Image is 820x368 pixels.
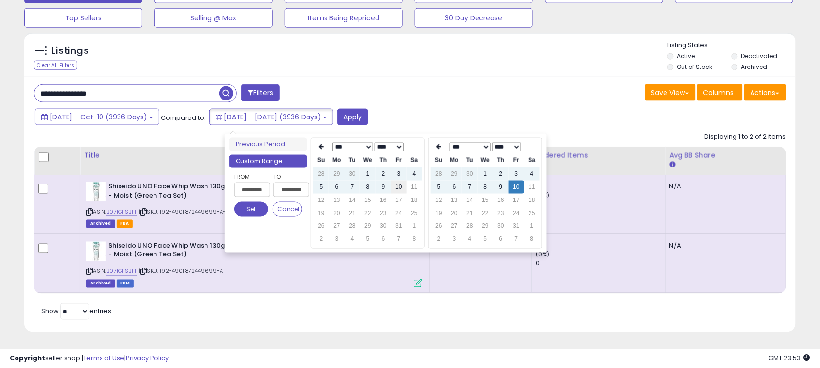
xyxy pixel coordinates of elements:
[493,167,509,181] td: 2
[329,207,344,220] td: 20
[86,242,422,287] div: ASIN:
[407,181,422,194] td: 11
[407,167,422,181] td: 4
[705,133,786,142] div: Displaying 1 to 2 of 2 items
[241,84,279,101] button: Filters
[224,112,321,122] span: [DATE] - [DATE] (3936 Days)
[86,182,106,201] img: 41bHdmPBgKL._SL40_.jpg
[478,220,493,233] td: 29
[431,181,446,194] td: 5
[667,41,796,50] p: Listing States:
[493,207,509,220] td: 23
[313,220,329,233] td: 26
[407,207,422,220] td: 25
[677,63,713,71] label: Out of Stock
[329,154,344,167] th: Mo
[344,181,360,194] td: 7
[462,220,478,233] td: 28
[446,154,462,167] th: Mo
[462,207,478,220] td: 21
[524,207,540,220] td: 25
[234,172,268,182] label: From
[431,167,446,181] td: 28
[391,181,407,194] td: 10
[493,233,509,246] td: 6
[344,167,360,181] td: 30
[509,207,524,220] td: 24
[313,154,329,167] th: Su
[139,208,236,216] span: | SKU: 192-4901872449699-A-FBA
[285,8,403,28] button: Items Being Repriced
[524,194,540,207] td: 18
[10,354,169,363] div: seller snap | |
[431,154,446,167] th: Su
[84,151,426,161] div: Title
[337,109,368,125] button: Apply
[24,8,142,28] button: Top Sellers
[108,182,226,202] b: Shiseido UNO Face Whip Wash 130g - Moist (Green Tea Set)
[669,242,778,251] div: N/A
[391,220,407,233] td: 31
[391,194,407,207] td: 17
[344,154,360,167] th: Tu
[106,208,137,216] a: B071GFSBFP
[376,233,391,246] td: 6
[478,181,493,194] td: 8
[329,233,344,246] td: 3
[536,251,550,259] small: (0%)
[744,84,786,101] button: Actions
[536,259,665,268] div: 0
[86,242,106,261] img: 41bHdmPBgKL._SL40_.jpg
[51,44,89,58] h5: Listings
[106,268,137,276] a: B071GFSBFP
[83,353,124,363] a: Terms of Use
[34,61,77,70] div: Clear All Filters
[360,181,376,194] td: 8
[86,182,422,227] div: ASIN:
[360,207,376,220] td: 22
[446,207,462,220] td: 20
[741,63,768,71] label: Archived
[376,207,391,220] td: 23
[344,207,360,220] td: 21
[313,207,329,220] td: 19
[645,84,696,101] button: Save View
[478,207,493,220] td: 22
[697,84,743,101] button: Columns
[313,181,329,194] td: 5
[407,154,422,167] th: Sa
[431,233,446,246] td: 2
[478,194,493,207] td: 15
[509,181,524,194] td: 10
[509,167,524,181] td: 3
[273,172,302,182] label: To
[10,353,45,363] strong: Copyright
[703,88,734,98] span: Columns
[209,109,333,125] button: [DATE] - [DATE] (3936 Days)
[493,154,509,167] th: Th
[677,52,695,60] label: Active
[536,182,665,191] div: 0
[509,154,524,167] th: Fr
[769,353,810,363] span: 2025-10-9 23:53 GMT
[536,151,661,161] div: Ordered Items
[524,220,540,233] td: 1
[360,220,376,233] td: 29
[741,52,778,60] label: Deactivated
[509,233,524,246] td: 7
[360,154,376,167] th: We
[117,220,133,228] span: FBA
[462,181,478,194] td: 7
[431,194,446,207] td: 12
[360,233,376,246] td: 5
[376,220,391,233] td: 30
[313,167,329,181] td: 28
[446,181,462,194] td: 6
[139,268,223,275] span: | SKU: 192-4901872449699-A
[478,167,493,181] td: 1
[462,233,478,246] td: 4
[313,194,329,207] td: 12
[524,154,540,167] th: Sa
[154,8,273,28] button: Selling @ Max
[669,182,778,191] div: N/A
